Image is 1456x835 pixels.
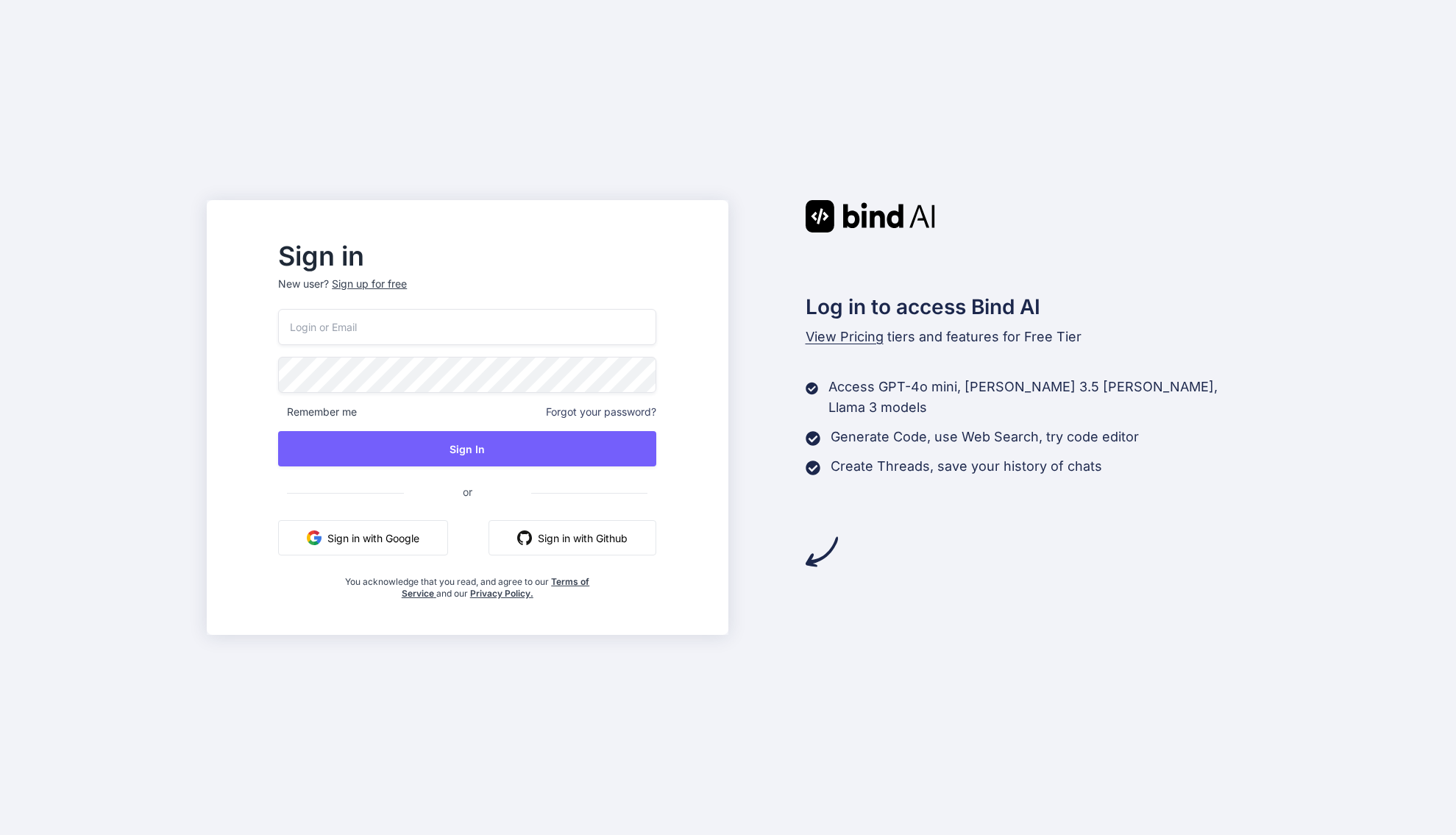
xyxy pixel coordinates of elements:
[332,277,407,291] div: Sign up for free
[341,567,594,600] div: You acknowledge that you read, and agree to our and our
[806,200,935,232] img: Bind AI logo
[517,530,532,545] img: github
[278,309,656,345] input: Login or Email
[278,405,357,419] span: Remember me
[546,405,656,419] span: Forgot your password?
[404,474,531,510] span: or
[278,520,448,555] button: Sign in with Google
[489,520,656,555] button: Sign in with Github
[831,456,1102,477] p: Create Threads, save your history of chats
[806,291,1250,322] h2: Log in to access Bind AI
[828,377,1249,418] p: Access GPT-4o mini, [PERSON_NAME] 3.5 [PERSON_NAME], Llama 3 models
[278,431,656,466] button: Sign In
[806,327,1250,347] p: tiers and features for Free Tier
[806,329,884,344] span: View Pricing
[278,244,656,268] h2: Sign in
[806,536,838,568] img: arrow
[402,576,590,599] a: Terms of Service
[278,277,656,309] p: New user?
[307,530,322,545] img: google
[470,588,533,599] a: Privacy Policy.
[831,427,1139,447] p: Generate Code, use Web Search, try code editor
